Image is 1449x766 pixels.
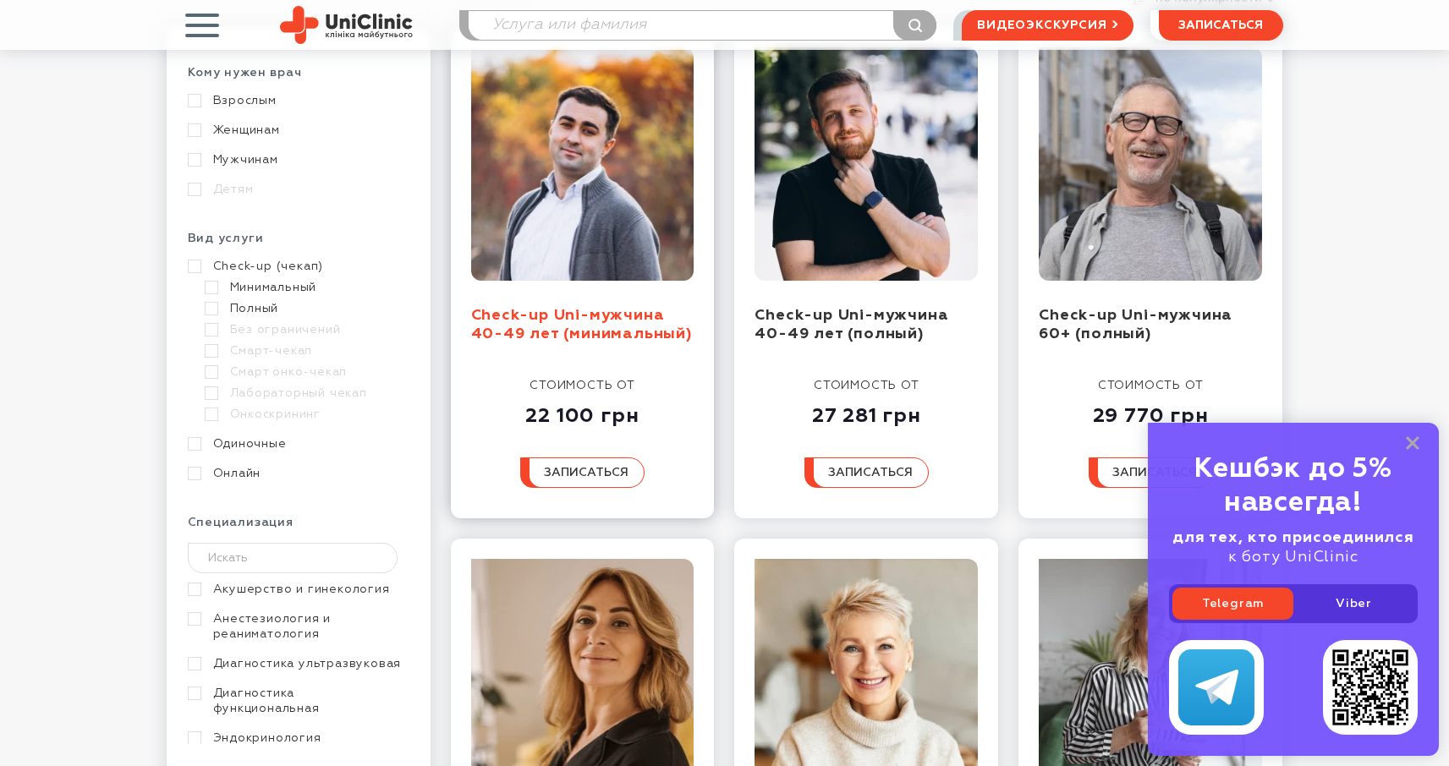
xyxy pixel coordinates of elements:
button: записаться [1089,457,1213,488]
div: Кешбэк до 5% навсегда! [1169,452,1418,520]
img: Check-up Uni-мужчина 60+ (полный) [1039,47,1262,281]
button: записаться [1159,10,1283,41]
a: Взрослым [188,93,405,108]
a: Акушерство и гинекология [188,582,405,597]
span: записаться [1112,467,1197,479]
div: Вид услуги [188,231,409,259]
input: Искать [188,543,398,573]
a: Эндокринология [188,730,405,746]
div: 27 281 грн [804,393,929,429]
a: Полный [205,301,405,316]
a: Check-up Uni-мужчина 60+ (полный) [1039,308,1232,342]
img: Check-up Uni-мужчина 40-49 лет (минимальный) [471,47,694,281]
a: видеоэкскурсия [962,10,1133,41]
span: записаться [828,467,913,479]
a: Мужчинам [188,152,405,167]
a: Онлайн [188,466,405,481]
div: Специализация [188,515,409,543]
span: стоимость от [1098,380,1204,391]
div: Кому нужен врач [188,65,409,93]
a: Анестезиология и реаниматология [188,611,405,642]
button: записаться [804,457,929,488]
span: стоимость от [530,380,635,391]
b: для тех, кто присоединился [1172,530,1414,545]
span: записаться [544,467,628,479]
span: видеоэкскурсия [977,11,1106,40]
a: Одиночные [188,436,405,451]
a: Check-up (чекап) [188,259,405,274]
a: Viber [1293,588,1414,620]
a: Диагностика функциональная [188,686,405,716]
div: к боту UniClinic [1169,528,1418,567]
img: Check-up Uni-мужчина 40-49 лет (полный) [755,47,978,281]
a: Check-up Uni-мужчина 40-49 лет (полный) [755,308,948,342]
a: Женщинам [188,123,405,138]
img: Site [280,6,413,44]
a: Минимальный [205,280,405,295]
span: стоимость от [814,380,919,391]
div: 29 770 грн [1089,393,1213,429]
div: 22 100 грн [520,393,645,429]
a: Check-up Uni-мужчина 40-49 лет (минимальный) [471,308,693,342]
input: Услуга или фамилия [469,11,936,40]
a: Диагностика ультразвуковая [188,656,405,671]
button: записаться [520,457,645,488]
span: записаться [1178,19,1263,31]
a: Telegram [1172,588,1293,620]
